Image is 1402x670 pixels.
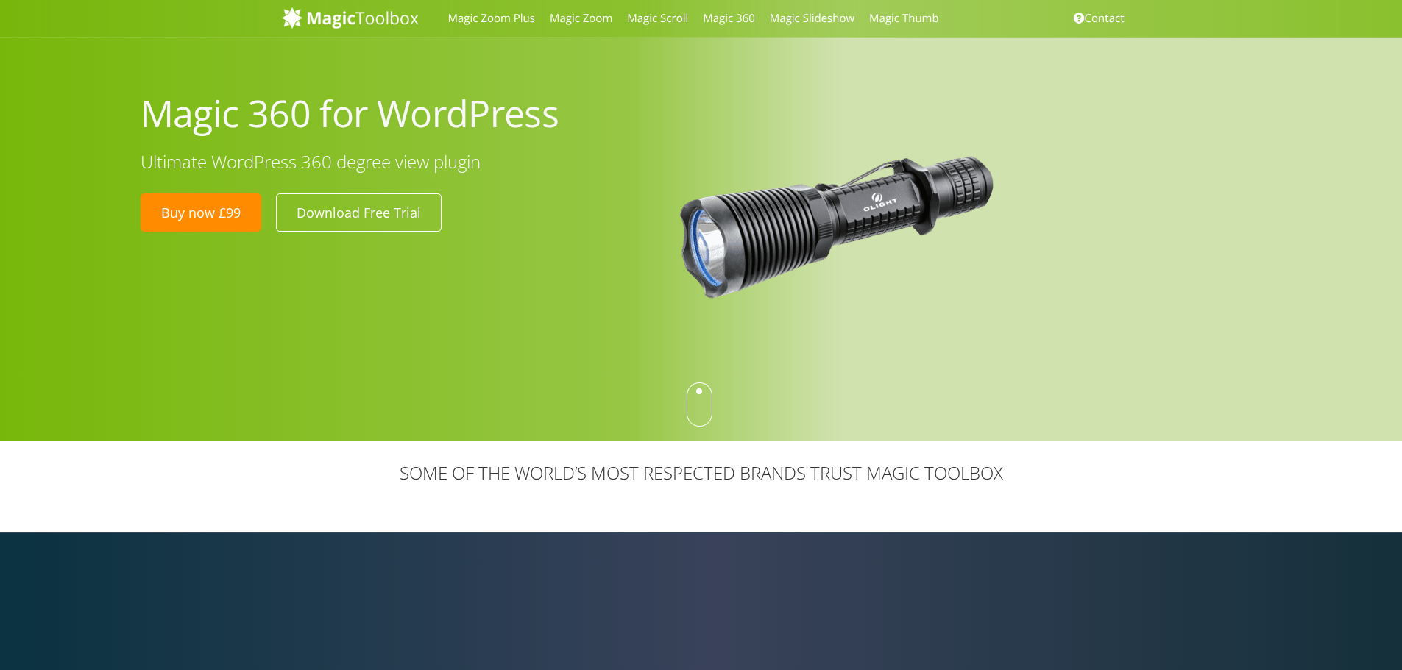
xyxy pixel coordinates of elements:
[141,90,649,138] h1: Magic 360 for WordPress
[282,463,1121,482] h3: SOME OF THE WORLD’S MOST RESPECTED BRANDS TRUST MAGIC TOOLBOX
[276,193,442,232] a: Download Free Trial
[141,193,261,232] a: Buy now £99
[141,152,649,171] h3: Ultimate WordPress 360 degree view plugin
[670,37,1038,405] img: olight-flashlight-1.png
[282,7,419,29] img: MagicToolbox.com - Image tools for your website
